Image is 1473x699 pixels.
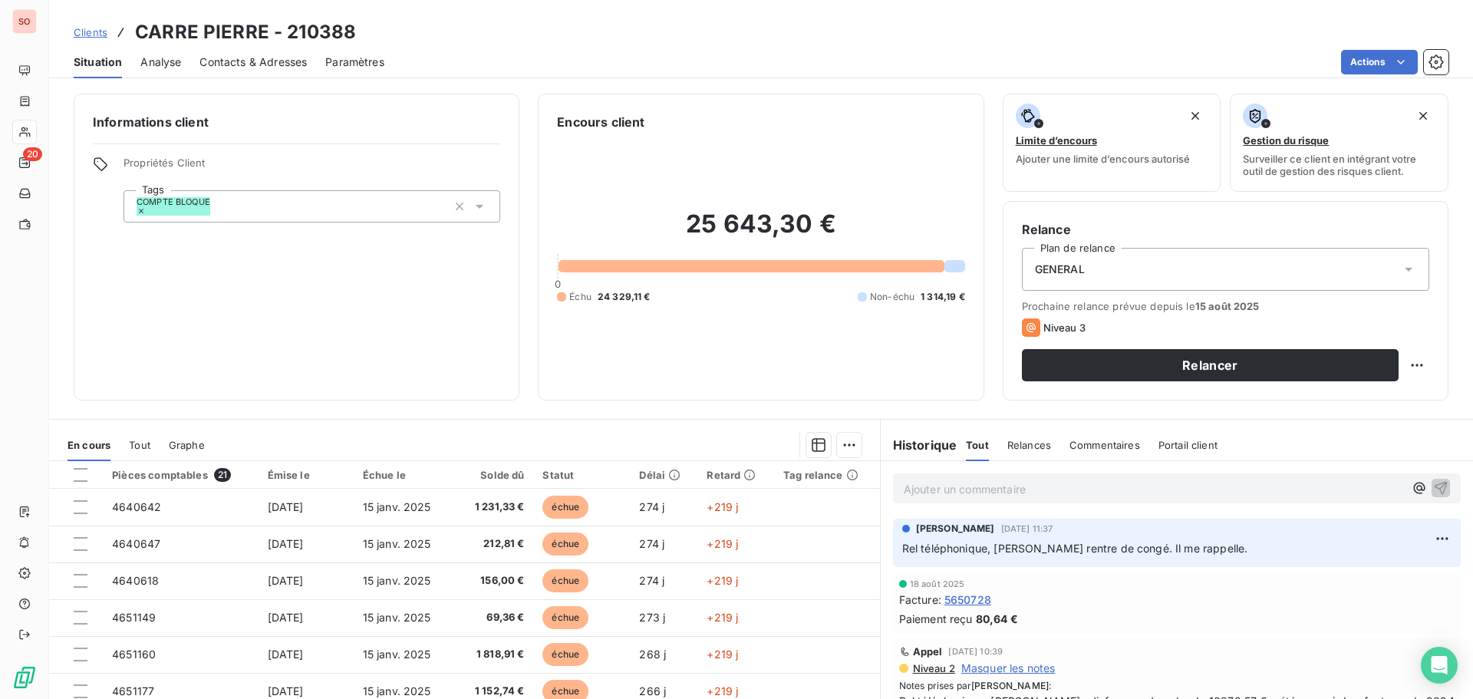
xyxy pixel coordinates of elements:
[112,648,156,661] span: 4651160
[971,680,1049,691] span: [PERSON_NAME]
[112,537,160,550] span: 4640647
[639,684,666,697] span: 266 j
[363,611,431,624] span: 15 janv. 2025
[966,439,989,451] span: Tout
[1003,94,1221,192] button: Limite d’encoursAjouter une limite d’encours autorisé
[137,197,210,206] span: COMPTE BLOQUE
[944,592,991,608] span: 5650728
[1035,262,1085,277] span: GENERAL
[639,469,688,481] div: Délai
[707,469,764,481] div: Retard
[214,468,231,482] span: 21
[268,611,304,624] span: [DATE]
[881,436,957,454] h6: Historique
[557,209,964,255] h2: 25 643,30 €
[1001,524,1053,533] span: [DATE] 11:37
[557,113,644,131] h6: Encours client
[783,469,871,481] div: Tag relance
[1022,349,1399,381] button: Relancer
[899,679,1455,693] span: Notes prises par :
[1421,647,1458,684] div: Open Intercom Messenger
[1043,321,1086,334] span: Niveau 3
[363,574,431,587] span: 15 janv. 2025
[707,500,738,513] span: +219 j
[639,648,666,661] span: 268 j
[542,606,588,629] span: échue
[639,500,664,513] span: 274 j
[363,537,431,550] span: 15 janv. 2025
[12,665,37,690] img: Logo LeanPay
[461,469,525,481] div: Solde dû
[461,647,525,662] span: 1 818,91 €
[598,290,651,304] span: 24 329,11 €
[93,113,500,131] h6: Informations client
[74,54,122,70] span: Situation
[542,496,588,519] span: échue
[639,611,665,624] span: 273 j
[68,439,110,451] span: En cours
[1243,153,1435,177] span: Surveiller ce client en intégrant votre outil de gestion des risques client.
[921,290,965,304] span: 1 314,19 €
[363,648,431,661] span: 15 janv. 2025
[899,611,973,627] span: Paiement reçu
[268,537,304,550] span: [DATE]
[112,684,154,697] span: 4651177
[948,647,1003,656] span: [DATE] 10:39
[210,199,222,213] input: Ajouter une valeur
[707,537,738,550] span: +219 j
[555,278,561,290] span: 0
[542,643,588,666] span: échue
[707,648,738,661] span: +219 j
[461,684,525,699] span: 1 152,74 €
[74,26,107,38] span: Clients
[916,522,995,536] span: [PERSON_NAME]
[461,536,525,552] span: 212,81 €
[870,290,914,304] span: Non-échu
[268,469,344,481] div: Émise le
[542,532,588,556] span: échue
[911,662,955,674] span: Niveau 2
[1243,134,1329,147] span: Gestion du risque
[913,645,943,658] span: Appel
[363,469,443,481] div: Échue le
[135,18,356,46] h3: CARRE PIERRE - 210388
[542,569,588,592] span: échue
[1022,220,1429,239] h6: Relance
[363,500,431,513] span: 15 janv. 2025
[124,157,500,178] span: Propriétés Client
[112,574,159,587] span: 4640618
[1069,439,1140,451] span: Commentaires
[1341,50,1418,74] button: Actions
[899,592,941,608] span: Facture :
[325,54,384,70] span: Paramètres
[169,439,205,451] span: Graphe
[1022,300,1429,312] span: Prochaine relance prévue depuis le
[112,611,156,624] span: 4651149
[976,611,1018,627] span: 80,64 €
[129,439,150,451] span: Tout
[268,684,304,697] span: [DATE]
[707,574,738,587] span: +219 j
[12,150,36,175] a: 20
[23,147,42,161] span: 20
[199,54,307,70] span: Contacts & Adresses
[268,648,304,661] span: [DATE]
[639,537,664,550] span: 274 j
[112,468,249,482] div: Pièces comptables
[1195,300,1260,312] span: 15 août 2025
[268,574,304,587] span: [DATE]
[363,684,431,697] span: 15 janv. 2025
[902,542,1248,555] span: Rel téléphonique, [PERSON_NAME] rentre de congé. Il me rappelle.
[268,500,304,513] span: [DATE]
[707,611,738,624] span: +219 j
[639,574,664,587] span: 274 j
[961,661,1056,676] span: Masquer les notes
[461,610,525,625] span: 69,36 €
[1016,134,1097,147] span: Limite d’encours
[461,500,525,515] span: 1 231,33 €
[140,54,181,70] span: Analyse
[910,579,965,589] span: 18 août 2025
[74,25,107,40] a: Clients
[1016,153,1190,165] span: Ajouter une limite d’encours autorisé
[461,573,525,589] span: 156,00 €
